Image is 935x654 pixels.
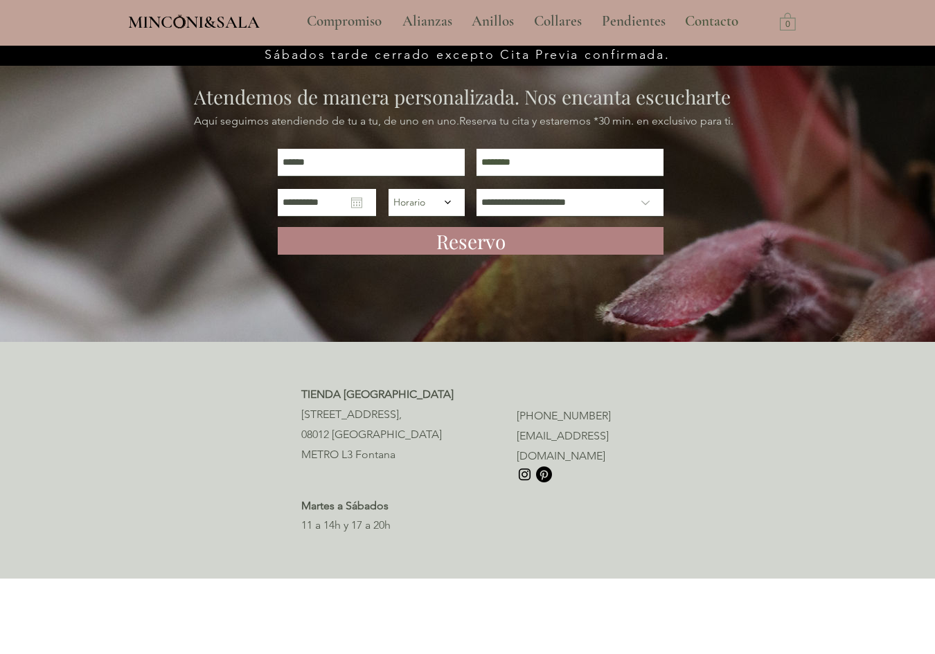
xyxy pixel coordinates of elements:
text: 0 [785,20,790,30]
ul: Barra de redes sociales [517,466,552,482]
a: [EMAIL_ADDRESS][DOMAIN_NAME] [517,429,609,462]
span: [STREET_ADDRESS], [301,408,402,421]
p: Contacto [678,4,745,39]
a: Contacto [675,4,749,39]
img: Minconi Sala [174,15,186,28]
p: Alianzas [395,4,459,39]
span: 11 a 14h y 17 a 20h [301,518,391,532]
a: Pendientes [591,4,675,39]
a: Alianzas [392,4,461,39]
span: Martes a Sábados [301,499,389,512]
span: MINCONI&SALA [128,12,260,33]
p: Pendientes [595,4,673,39]
span: Aquí seguimos atendiendo de tu a tu, de uno en uno. [194,114,459,127]
nav: Sitio [269,4,776,39]
span: METRO L3 Fontana [301,448,395,461]
a: [PHONE_NUMBER] [517,409,611,422]
img: Pinterest [536,466,552,482]
span: Sábados tarde cerrado excepto Cita Previa confirmada. [265,47,670,62]
button: Reservo [278,227,664,255]
span: Reservo [436,228,506,255]
a: Anillos [461,4,524,39]
span: Reserva tu cita y estaremos *30 min. en exclusivo para ti. [459,114,733,127]
img: Instagram [517,466,533,482]
a: MINCONI&SALA [128,9,260,32]
p: Compromiso [300,4,389,39]
a: Compromiso [296,4,392,39]
button: Abrir calendario [351,197,362,208]
p: Collares [527,4,589,39]
p: Anillos [465,4,521,39]
a: Collares [524,4,591,39]
a: Carrito con 0 ítems [780,12,796,30]
span: 08012 [GEOGRAPHIC_DATA] [301,428,442,441]
span: Atendemos de manera personalizada. Nos encanta escucharte [194,84,731,109]
span: TIENDA [GEOGRAPHIC_DATA] [301,388,454,401]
